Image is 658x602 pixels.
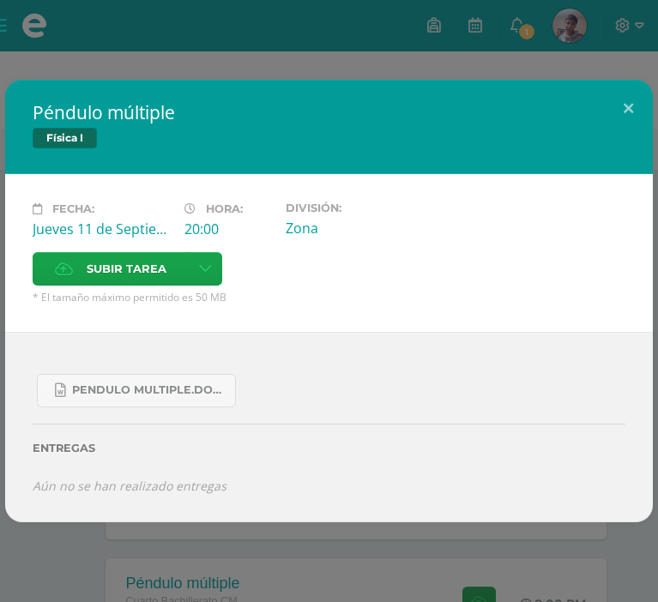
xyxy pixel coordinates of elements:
i: Aún no se han realizado entregas [33,478,226,494]
label: Entregas [33,442,625,455]
a: Pendulo multiple.docx [37,374,236,407]
span: * El tamaño máximo permitido es 50 MB [33,290,625,304]
label: División: [286,202,424,214]
span: Subir tarea [87,253,166,285]
span: Física I [33,128,97,148]
button: Close (Esc) [604,80,653,138]
div: 20:00 [184,220,272,238]
span: Pendulo multiple.docx [72,383,226,397]
span: Hora: [206,202,243,215]
span: Fecha: [52,202,94,215]
div: Jueves 11 de Septiembre [33,220,171,238]
h2: Péndulo múltiple [33,100,625,124]
div: Zona [286,219,424,238]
